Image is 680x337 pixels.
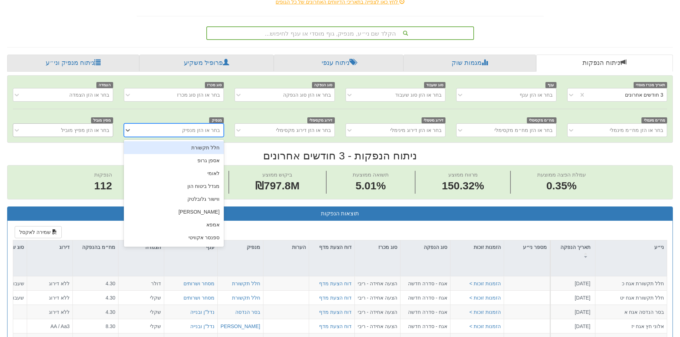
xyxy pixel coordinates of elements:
[319,281,352,286] a: דוח הצעת מדף
[276,127,331,134] div: בחר או הזן דירוג מקסימלי
[73,240,118,262] div: מח״מ בהנפקה
[235,308,260,315] button: בסר הנדסה
[91,117,113,123] span: מפיץ מוביל
[177,91,220,98] div: בחר או הזן סוג מכרז
[520,91,553,98] div: בחר או הזן ענף
[13,210,667,217] h3: תוצאות הנפקות
[232,280,260,287] button: חלל תקשורת
[232,294,260,301] button: חלל תקשורת
[205,82,224,88] span: סוג מכרז
[422,117,446,123] span: דירוג מינימלי
[190,322,215,330] button: נדל"ן ובנייה
[274,55,403,72] a: ניתוח ענפי
[553,294,590,301] div: [DATE]
[610,127,663,134] div: בחר או הזן מח״מ מינמלי
[355,240,400,254] div: סוג מכרז
[358,280,397,287] div: הצעה אחידה - ריבית
[312,82,335,88] span: סוג הנפקה
[442,178,484,194] span: 150.32%
[469,308,501,315] button: הזמנות זוכות >
[598,280,664,287] div: חלל תקשורת אגח כ
[551,240,595,262] div: תאריך הנפקה
[124,205,224,218] div: [PERSON_NAME]
[598,294,664,301] div: חלל תקשורת אגח יט
[358,294,397,301] div: הצעה אחידה - ריבית
[469,322,501,330] button: הזמנות זוכות >
[504,240,550,254] div: מספר ני״ע
[27,240,72,254] div: דירוג
[124,231,224,244] div: ספנסר אקוויטי
[598,308,664,315] div: בסר הנדסה אגח א
[319,323,352,329] a: דוח הצעת מדף
[30,308,70,315] div: ללא דירוג
[190,308,215,315] button: נדל"ן ובנייה
[124,167,224,180] div: לאומי
[595,240,667,254] div: ני״ע
[30,280,70,287] div: ללא דירוג
[76,308,115,315] div: 4.30
[121,308,161,315] div: שקלי
[536,55,673,72] a: ניתוח הנפקות
[262,172,292,178] span: ביקוש ממוצע
[76,322,115,330] div: 8.30
[124,244,224,257] div: הראל ריביות
[353,172,389,178] span: תשואה ממוצעת
[121,280,161,287] div: דולר
[7,150,673,162] h2: ניתוח הנפקות - 3 חודשים אחרונים
[553,308,590,315] div: [DATE]
[309,240,354,262] div: דוח הצעת מדף
[209,117,224,123] span: מנפיק
[219,322,260,330] button: [PERSON_NAME]
[403,308,447,315] div: אגח - סדרה חדשה
[553,280,590,287] div: [DATE]
[121,294,161,301] div: שקלי
[319,309,352,315] a: דוח הצעת מדף
[94,172,112,178] span: הנפקות
[395,91,442,98] div: בחר או הזן סוג שעבוד
[598,322,664,330] div: אלוני חץ אגח יז
[634,82,667,88] span: תאריך מכרז מוסדי
[183,294,215,301] div: מסחר ושרותים
[319,295,352,300] a: דוח הצעת מדף
[537,172,586,178] span: עמלת הפצה ממוצעת
[358,322,397,330] div: הצעה אחידה - ריבית
[76,280,115,287] div: 4.30
[403,322,447,330] div: אגח - סדרה חדשה
[69,91,109,98] div: בחר או הזן הצמדה
[124,141,224,154] div: חלל תקשורת
[30,294,70,301] div: ללא דירוג
[401,240,450,254] div: סוג הנפקה
[207,27,473,39] div: הקלד שם ני״ע, מנפיק, גוף מוסדי או ענף לחיפוש...
[263,240,309,254] div: הערות
[76,294,115,301] div: 4.30
[96,82,113,88] span: הצמדה
[182,127,220,134] div: בחר או הזן מנפיק
[353,178,389,194] span: 5.01%
[7,55,139,72] a: ניתוח מנפיק וני״ע
[537,178,586,194] span: 0.35%
[358,308,397,315] div: הצעה אחידה - ריבית
[124,180,224,193] div: מגדל ביטוח הון
[494,127,553,134] div: בחר או הזן מח״מ מקסימלי
[139,55,273,72] a: פרופיל משקיע
[183,280,215,287] button: מסחר ושרותים
[255,180,299,192] span: ₪797.8M
[403,280,447,287] div: אגח - סדרה חדשה
[94,178,112,194] span: 112
[121,322,161,330] div: שקלי
[448,172,478,178] span: מרווח ממוצע
[450,240,504,254] div: הזמנות זוכות
[424,82,446,88] span: סוג שעבוד
[625,91,663,98] div: 3 חודשים אחרונים
[164,240,217,254] div: ענף
[403,55,536,72] a: מגמות שוק
[469,294,501,301] button: הזמנות זוכות >
[30,322,70,330] div: AA / Aa3
[307,117,335,123] span: דירוג מקסימלי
